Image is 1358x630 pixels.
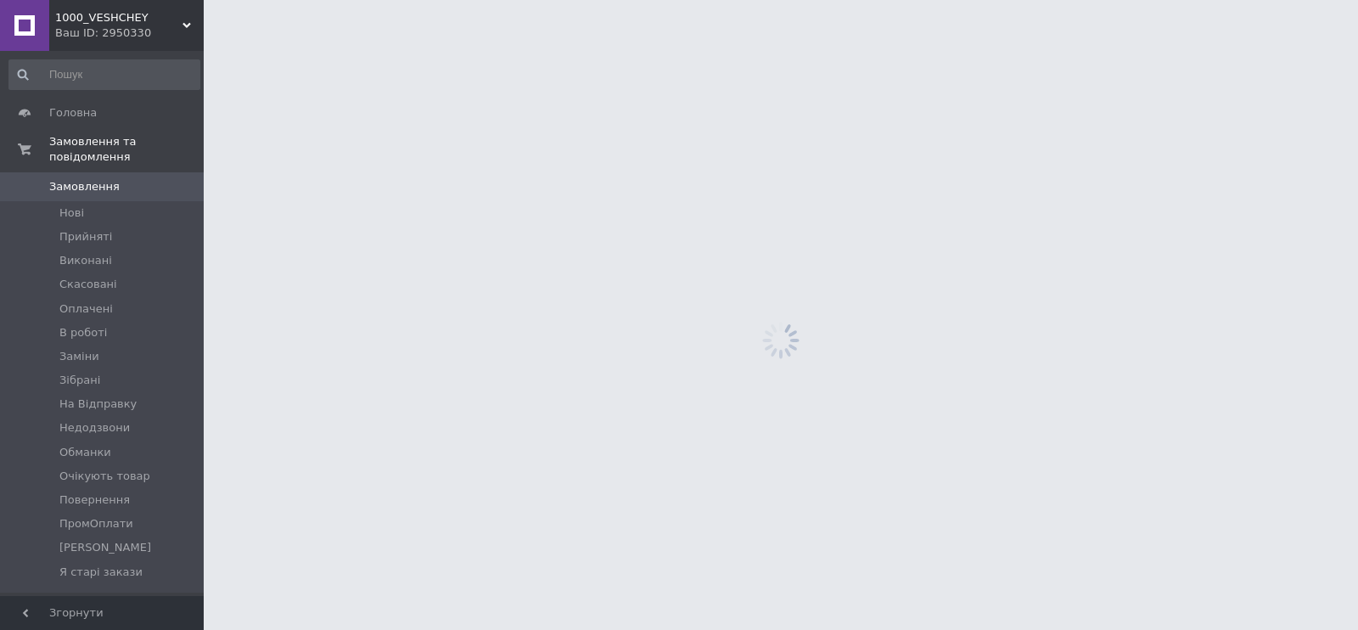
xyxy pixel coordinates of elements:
[59,349,99,364] span: Заміни
[55,10,182,25] span: 1000_VESHCHEY
[55,25,204,41] div: Ваш ID: 2950330
[59,445,111,460] span: Обманки
[59,253,112,268] span: Виконані
[59,565,143,580] span: Я старі закази
[758,318,804,363] img: spinner_grey-bg-hcd09dd2d8f1a785e3413b09b97f8118e7.gif
[59,277,117,292] span: Скасовані
[59,205,84,221] span: Нові
[49,179,120,194] span: Замовлення
[59,516,133,532] span: ПромОплати
[59,420,130,436] span: Недодзвони
[49,105,97,121] span: Головна
[59,301,113,317] span: Оплачені
[59,469,150,484] span: Очікують товар
[59,229,112,245] span: Прийняті
[59,540,151,555] span: [PERSON_NAME]
[59,325,107,340] span: В роботі
[59,373,100,388] span: Зібрані
[8,59,200,90] input: Пошук
[59,492,130,508] span: Повернення
[59,397,137,412] span: На Відправку
[49,134,204,165] span: Замовлення та повідомлення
